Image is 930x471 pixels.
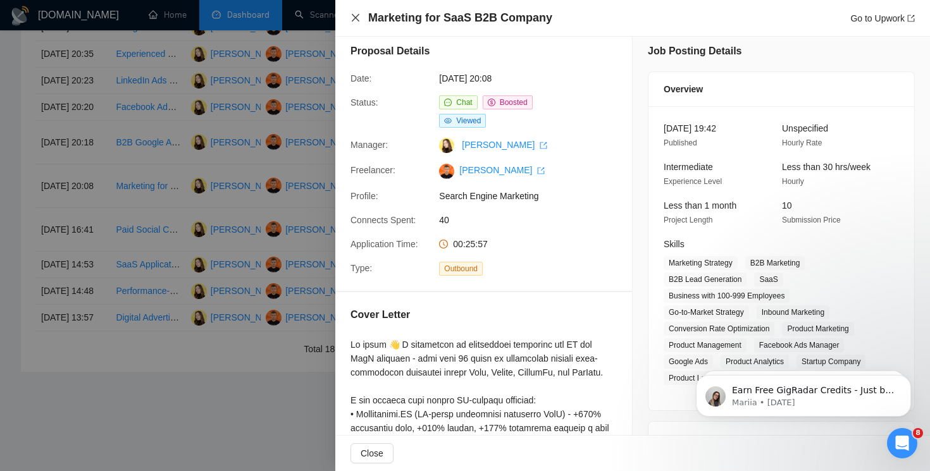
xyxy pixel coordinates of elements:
[782,322,853,336] span: Product Marketing
[907,15,915,22] span: export
[664,82,703,96] span: Overview
[540,142,547,149] span: export
[754,338,845,352] span: Facebook Ads Manager
[459,165,545,175] a: [PERSON_NAME] export
[913,428,923,438] span: 8
[664,289,790,303] span: Business with 100-999 Employees
[887,428,917,458] iframe: Intercom live chat
[350,191,378,201] span: Profile:
[456,116,481,125] span: Viewed
[350,263,372,273] span: Type:
[444,99,452,106] span: message
[439,71,629,85] span: [DATE] 20:08
[350,307,410,322] h5: Cover Letter
[664,256,738,270] span: Marketing Strategy
[664,216,712,224] span: Project Length
[361,446,383,460] span: Close
[350,97,378,107] span: Status:
[439,164,454,179] img: c14xhZlC-tuZVDV19vT9PqPao_mWkLBFZtPhMWXnAzD5A78GLaVOfmL__cgNkALhSq
[439,262,483,276] span: Outbound
[664,322,774,336] span: Conversion Rate Optimization
[664,123,716,133] span: [DATE] 19:42
[664,355,713,369] span: Google Ads
[456,98,472,107] span: Chat
[350,215,416,225] span: Connects Spent:
[677,348,930,437] iframe: Intercom notifications message
[439,189,629,203] span: Search Engine Marketing
[439,240,448,248] span: clock-circle
[537,167,545,174] span: export
[664,177,722,186] span: Experience Level
[350,239,418,249] span: Application Time:
[782,216,841,224] span: Submission Price
[350,44,430,59] h5: Proposal Details
[782,138,822,147] span: Hourly Rate
[350,13,361,23] button: Close
[782,177,804,186] span: Hourly
[350,73,371,83] span: Date:
[664,338,747,352] span: Product Management
[850,13,915,23] a: Go to Upworkexport
[664,200,736,211] span: Less than 1 month
[439,213,629,227] span: 40
[664,162,713,172] span: Intermediate
[453,239,488,249] span: 00:25:57
[664,138,697,147] span: Published
[782,123,828,133] span: Unspecified
[664,239,685,249] span: Skills
[350,165,395,175] span: Freelancer:
[664,371,727,385] span: Product Launch
[350,13,361,23] span: close
[648,44,741,59] h5: Job Posting Details
[754,272,783,286] span: SaaS
[782,162,871,172] span: Less than 30 hrs/week
[500,98,528,107] span: Boosted
[664,305,749,319] span: Go-to-Market Strategy
[745,256,805,270] span: B2B Marketing
[488,99,495,106] span: dollar
[664,272,747,286] span: B2B Lead Generation
[444,117,452,125] span: eye
[368,10,552,26] h4: Marketing for SaaS B2B Company
[782,200,792,211] span: 10
[664,422,899,456] div: Client Details
[350,140,388,150] span: Manager:
[757,305,829,319] span: Inbound Marketing
[350,443,394,463] button: Close
[462,140,547,150] a: [PERSON_NAME] export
